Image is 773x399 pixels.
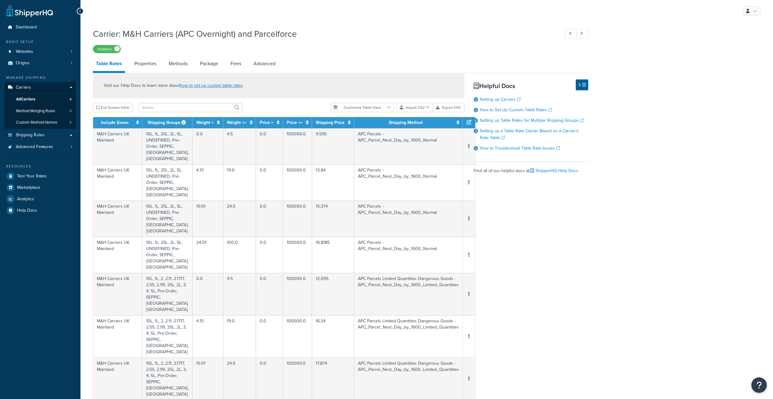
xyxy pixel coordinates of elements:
[16,108,55,114] span: Method Merging Rules
[260,119,273,126] a: Price >
[93,273,142,315] td: M&H Carriers UK Mainland
[5,205,76,216] a: Help Docs
[139,103,242,112] input: Search
[312,128,354,164] td: 9.595
[193,201,223,237] td: 19.01
[5,22,76,33] a: Dashboard
[5,164,76,169] div: Resources
[433,103,464,112] button: Export CSV
[256,237,283,273] td: 0.0
[193,237,223,273] td: 24.01
[16,97,35,102] span: All Carriers
[283,201,312,237] td: 100000.0
[93,164,142,201] td: M&H Carriers UK Mainland
[193,128,223,164] td: 0.0
[16,85,31,90] span: Carriers
[142,237,193,273] td: 10L, 1L, 25L, 2L, 5L, UNDEFINED, Pre-Order, SEPPIC, [GEOGRAPHIC_DATA], [GEOGRAPHIC_DATA]
[354,273,463,315] td: APC Parcels Limited Quantities Dangerous Goods - APC_Parcel_Next_Day_by_1600_Limited_Quantities
[256,315,283,358] td: 0.0
[71,61,72,66] span: 1
[93,45,120,53] label: Enabled
[142,117,193,128] th: Shipping Groups
[283,315,312,358] td: 100000.0
[5,82,76,93] a: Carriers
[565,29,577,39] a: Previous Record
[256,164,283,201] td: 0.0
[312,237,354,273] td: 16.8185
[312,164,354,201] td: 13.84
[5,182,76,193] a: Marketplace
[330,103,394,112] button: Customize Table View
[5,105,76,117] li: Method Merging Rules
[16,49,33,54] span: Websites
[5,46,76,57] a: Websites1
[142,164,193,201] td: 10L, 1L, 25L, 2L, 5L, UNDEFINED, Pre-Order, SEPPIC, [GEOGRAPHIC_DATA], [GEOGRAPHIC_DATA]
[312,273,354,315] td: 12.095
[142,315,193,358] td: 10L, 1L, 2, 2.11, 2.1717, 2.55, 2.99, 25L, 2L, 3, 4, 5L, Pre-Order, SEPPIC, [GEOGRAPHIC_DATA], [G...
[193,315,223,358] td: 4.51
[93,56,125,73] a: Table Rates
[16,133,45,138] span: Shipping Rules
[93,315,142,358] td: M&H Carriers UK Mainland
[283,237,312,273] td: 100000.0
[480,96,521,103] a: Setting up Carriers
[354,237,463,273] td: APC Parcels - APC_Parcel_Next_Day_by_1600_Normal
[5,193,76,205] a: Analytics
[256,128,283,164] td: 0.0
[354,201,463,237] td: APC Parcels - APC_Parcel_Next_Day_by_1600_Normal
[5,75,76,80] div: Manage Shipping
[69,108,72,114] span: 0
[5,117,76,128] li: Custom Method Names
[71,49,72,54] span: 1
[5,141,76,153] a: Advanced Features1
[193,273,223,315] td: 0.0
[312,315,354,358] td: 16.34
[354,164,463,201] td: APC Parcels - APC_Parcel_Next_Day_by_1600_Normal
[576,79,588,90] button: Hide Help Docs
[69,120,72,125] span: 3
[283,128,312,164] td: 100000.0
[101,119,129,126] a: Include Zones
[5,129,76,141] a: Shipping Rules
[93,28,554,40] h1: Carrier: M&H Carriers (APC Overnight) and Parcelforce
[93,237,142,273] td: M&H Carriers UK Mainland
[5,117,76,128] a: Custom Method Names3
[131,56,159,71] a: Properties
[480,128,579,141] a: Setting up a Table Rate Carrier Based on a Carrier's Rate Table
[250,56,279,71] a: Advanced
[256,201,283,237] td: 0.0
[5,171,76,182] a: Test Your Rates
[16,25,37,30] span: Dashboard
[166,56,191,71] a: Methods
[530,168,578,174] a: ShipperHQ Help Docs
[5,39,76,45] div: Basic Setup
[142,201,193,237] td: 10L, 1L, 25L, 2L, 5L, UNDEFINED, Pre-Order, SEPPIC, [GEOGRAPHIC_DATA], [GEOGRAPHIC_DATA]
[5,82,76,129] li: Carriers
[17,197,34,202] span: Analytics
[142,128,193,164] td: 10L, 1L, 25L, 2L, 5L, UNDEFINED, Pre-Order, SEPPIC, [GEOGRAPHIC_DATA], [GEOGRAPHIC_DATA]
[283,164,312,201] td: 100000.0
[312,201,354,237] td: 15.374
[480,117,584,124] a: Setting up Table Rates for Multiple Shipping Groups
[223,201,256,237] td: 24.0
[354,315,463,358] td: APC Parcels Limited Quantities Dangerous Goods - APC_Parcel_Next_Day_by_1600_Limited_Quantities
[16,144,53,150] span: Advanced Features
[5,57,76,69] a: Origins1
[751,377,767,393] button: Open Resource Center
[228,56,244,71] a: Fees
[5,94,76,105] a: AllCarriers4
[480,145,560,151] a: How to Troubleshoot Table Rate Issues
[287,119,302,126] a: Price <=
[196,119,214,126] a: Weight >
[389,119,423,126] a: Shipping Method
[283,273,312,315] td: 100000.0
[227,119,246,126] a: Weight <=
[316,119,345,126] a: Shipping Price
[104,82,244,89] p: Visit our Help Docs to learn more about .
[576,29,588,39] a: Next Record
